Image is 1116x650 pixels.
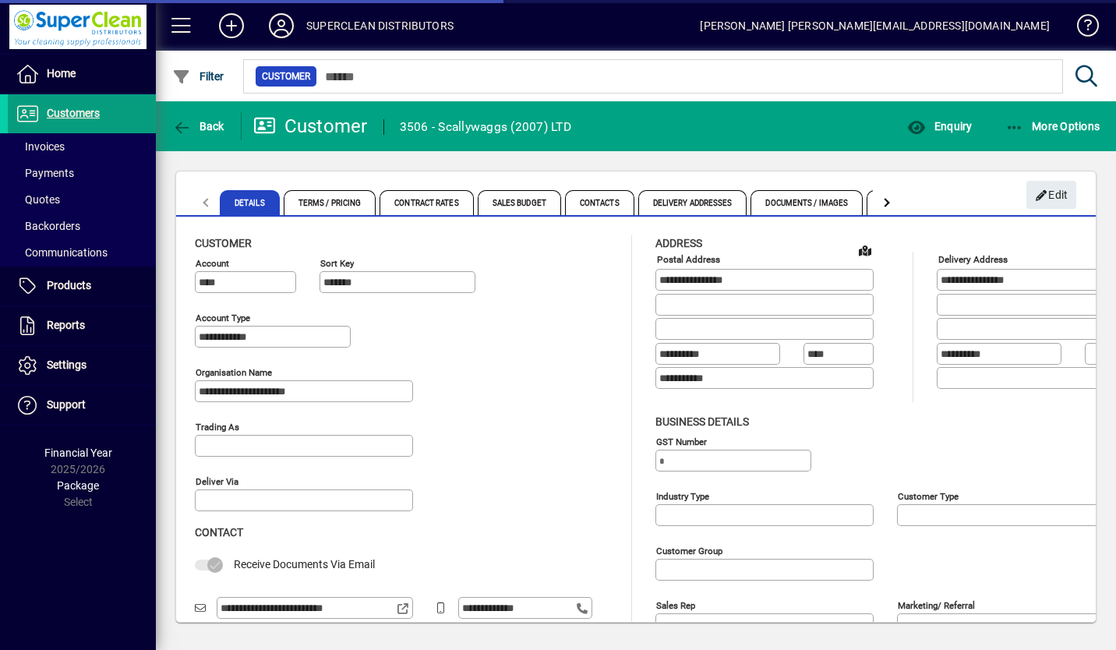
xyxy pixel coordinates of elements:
span: More Options [1005,120,1100,132]
mat-label: Customer group [656,545,722,556]
mat-label: Industry type [656,490,709,501]
a: Home [8,55,156,94]
span: Details [220,190,280,215]
span: Invoices [16,140,65,153]
mat-label: Sales rep [656,599,695,610]
mat-label: Marketing/ Referral [898,599,975,610]
span: Business details [655,415,749,428]
span: Filter [172,70,224,83]
div: SUPERCLEAN DISTRIBUTORS [306,13,454,38]
span: Contract Rates [380,190,473,215]
a: Knowledge Base [1065,3,1097,54]
a: Payments [8,160,156,186]
span: Backorders [16,220,80,232]
div: Customer [253,114,368,139]
button: Profile [256,12,306,40]
a: Products [8,267,156,306]
mat-label: Customer type [898,490,959,501]
a: Communications [8,239,156,266]
span: Settings [47,359,87,371]
div: 3506 - Scallywaggs (2007) LTD [400,115,571,140]
a: Reports [8,306,156,345]
span: Financial Year [44,447,112,459]
span: Edit [1035,182,1068,208]
button: More Options [1001,112,1104,140]
span: Delivery Addresses [638,190,747,215]
span: Customer [262,69,310,84]
a: Settings [8,346,156,385]
span: Back [172,120,224,132]
span: Support [47,398,86,411]
span: Address [655,237,702,249]
app-page-header-button: Back [156,112,242,140]
span: Enquiry [907,120,972,132]
span: Terms / Pricing [284,190,376,215]
span: Communications [16,246,108,259]
a: Invoices [8,133,156,160]
button: Filter [168,62,228,90]
span: Customers [47,107,100,119]
span: Reports [47,319,85,331]
span: Custom Fields [867,190,954,215]
span: Quotes [16,193,60,206]
span: Receive Documents Via Email [234,558,375,571]
a: Backorders [8,213,156,239]
mat-label: Sort key [320,258,354,269]
span: Contact [195,526,243,539]
a: Support [8,386,156,425]
mat-label: Organisation name [196,367,272,378]
mat-label: Account [196,258,229,269]
a: View on map [853,238,878,263]
button: Edit [1026,181,1076,209]
span: Payments [16,167,74,179]
mat-label: Account Type [196,313,250,323]
button: Enquiry [903,112,976,140]
span: Contacts [565,190,634,215]
span: Products [47,279,91,291]
div: [PERSON_NAME] [PERSON_NAME][EMAIL_ADDRESS][DOMAIN_NAME] [700,13,1050,38]
mat-label: Trading as [196,422,239,433]
mat-label: GST Number [656,436,707,447]
mat-label: Deliver via [196,476,238,487]
span: Package [57,479,99,492]
button: Add [207,12,256,40]
span: Documents / Images [750,190,863,215]
span: Sales Budget [478,190,561,215]
span: Home [47,67,76,79]
span: Customer [195,237,252,249]
button: Back [168,112,228,140]
a: Quotes [8,186,156,213]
